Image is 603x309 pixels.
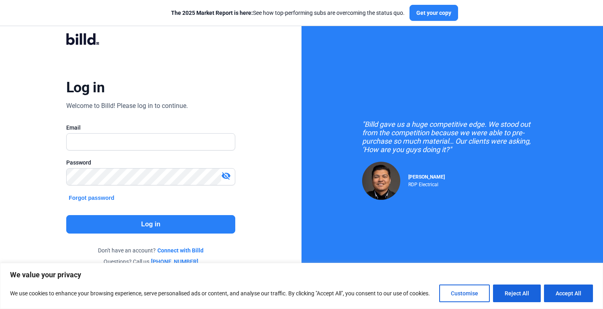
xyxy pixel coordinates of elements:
[151,258,198,266] a: [PHONE_NUMBER]
[66,79,104,96] div: Log in
[157,246,204,254] a: Connect with Billd
[544,285,593,302] button: Accept All
[171,9,405,17] div: See how top-performing subs are overcoming the status quo.
[493,285,541,302] button: Reject All
[409,5,458,21] button: Get your copy
[66,215,235,234] button: Log in
[66,246,235,254] div: Don't have an account?
[171,10,253,16] span: The 2025 Market Report is here:
[408,174,445,180] span: [PERSON_NAME]
[10,270,593,280] p: We value your privacy
[408,180,445,187] div: RDP Electrical
[66,124,235,132] div: Email
[362,162,400,200] img: Raul Pacheco
[362,120,543,154] div: "Billd gave us a huge competitive edge. We stood out from the competition because we were able to...
[66,258,235,266] div: Questions? Call us
[10,289,430,298] p: We use cookies to enhance your browsing experience, serve personalised ads or content, and analys...
[66,193,117,202] button: Forgot password
[66,159,235,167] div: Password
[439,285,490,302] button: Customise
[66,101,188,111] div: Welcome to Billd! Please log in to continue.
[221,171,231,181] mat-icon: visibility_off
